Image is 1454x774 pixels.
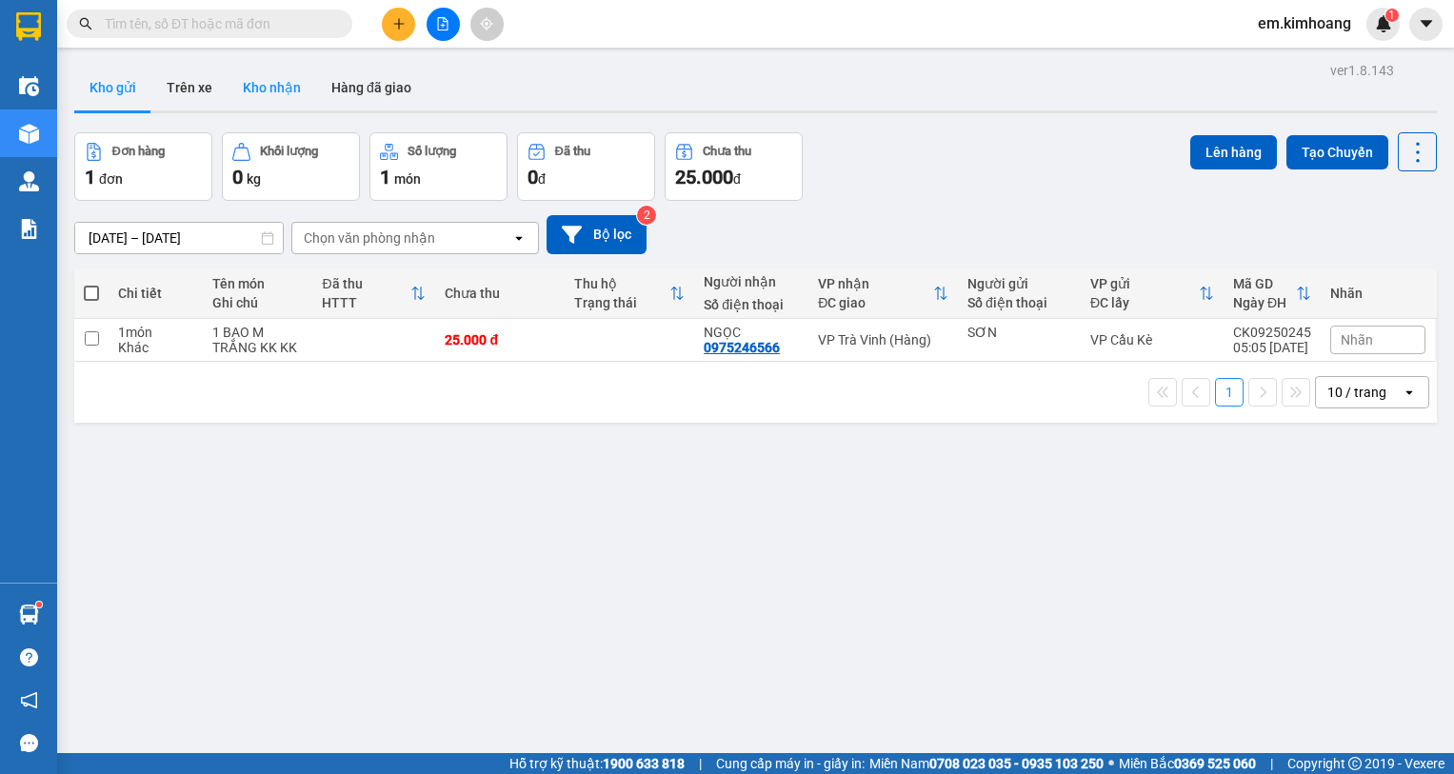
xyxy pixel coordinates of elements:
[64,10,221,29] strong: BIÊN NHẬN GỬI HÀNG
[665,132,803,201] button: Chưa thu25.000đ
[408,145,456,158] div: Số lượng
[53,64,185,82] span: VP Trà Vinh (Hàng)
[1418,15,1435,32] span: caret-down
[967,276,1071,291] div: Người gửi
[1119,753,1256,774] span: Miền Bắc
[1233,325,1311,340] div: CK09250245
[39,37,153,55] span: VP Cầu Kè -
[151,65,228,110] button: Trên xe
[480,17,493,30] span: aim
[316,65,427,110] button: Hàng đã giao
[716,753,865,774] span: Cung cấp máy in - giấy in:
[19,171,39,191] img: warehouse-icon
[382,8,415,41] button: plus
[16,12,41,41] img: logo-vxr
[304,228,435,248] div: Chọn văn phòng nhận
[85,131,95,152] span: 0
[112,145,165,158] div: Đơn hàng
[1224,268,1321,319] th: Toggle SortBy
[547,215,647,254] button: Bộ lọc
[1233,340,1311,355] div: 05:05 [DATE]
[1286,135,1388,169] button: Tạo Chuyến
[818,332,948,347] div: VP Trà Vinh (Hàng)
[380,166,390,189] span: 1
[19,605,39,625] img: warehouse-icon
[967,295,1071,310] div: Số điện thoại
[1081,268,1224,319] th: Toggle SortBy
[517,132,655,201] button: Đã thu0đ
[8,37,278,55] p: GỬI:
[509,753,685,774] span: Hỗ trợ kỹ thuật:
[1090,295,1199,310] div: ĐC lấy
[699,753,702,774] span: |
[1270,753,1273,774] span: |
[260,145,318,158] div: Khối lượng
[36,602,42,607] sup: 1
[445,286,555,301] div: Chưa thu
[675,166,733,189] span: 25.000
[20,691,38,709] span: notification
[1215,378,1244,407] button: 1
[1375,15,1392,32] img: icon-new-feature
[1233,276,1296,291] div: Mã GD
[232,166,243,189] span: 0
[392,17,406,30] span: plus
[538,171,546,187] span: đ
[704,325,799,340] div: NGỌC
[6,131,80,152] span: Cước rồi:
[1243,11,1366,35] span: em.kimhoang
[19,124,39,144] img: warehouse-icon
[574,276,669,291] div: Thu hộ
[1330,60,1394,81] div: ver 1.8.143
[247,171,261,187] span: kg
[8,85,143,103] span: 0975246566 -
[704,274,799,289] div: Người nhận
[20,734,38,752] span: message
[8,64,278,82] p: NHẬN:
[445,332,555,347] div: 25.000 đ
[118,286,193,301] div: Chi tiết
[1409,8,1443,41] button: caret-down
[1388,9,1395,22] span: 1
[85,166,95,189] span: 1
[427,8,460,41] button: file-add
[733,171,741,187] span: đ
[1090,332,1214,347] div: VP Cầu Kè
[102,85,143,103] span: NGỌC
[1233,295,1296,310] div: Ngày ĐH
[1348,757,1362,770] span: copyright
[19,76,39,96] img: warehouse-icon
[1330,286,1425,301] div: Nhãn
[212,325,303,355] div: 1 BAO M TRẮNG KK KK
[222,132,360,201] button: Khối lượng0kg
[929,756,1104,771] strong: 0708 023 035 - 0935 103 250
[99,171,123,187] span: đơn
[322,276,410,291] div: Đã thu
[118,325,193,340] div: 1 món
[1108,760,1114,767] span: ⚪️
[808,268,958,319] th: Toggle SortBy
[79,17,92,30] span: search
[818,276,933,291] div: VP nhận
[555,145,590,158] div: Đã thu
[74,132,212,201] button: Đơn hàng1đơn
[1341,332,1373,347] span: Nhãn
[105,13,329,34] input: Tìm tên, số ĐT hoặc mã đơn
[1327,383,1386,402] div: 10 / trang
[1385,9,1399,22] sup: 1
[565,268,694,319] th: Toggle SortBy
[312,268,435,319] th: Toggle SortBy
[74,65,151,110] button: Kho gửi
[228,65,316,110] button: Kho nhận
[704,340,780,355] div: 0975246566
[369,132,508,201] button: Số lượng1món
[1174,756,1256,771] strong: 0369 525 060
[119,37,153,55] span: SƠN
[603,756,685,771] strong: 1900 633 818
[1402,385,1417,400] svg: open
[75,223,283,253] input: Select a date range.
[212,295,303,310] div: Ghi chú
[511,230,527,246] svg: open
[394,171,421,187] span: món
[818,295,933,310] div: ĐC giao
